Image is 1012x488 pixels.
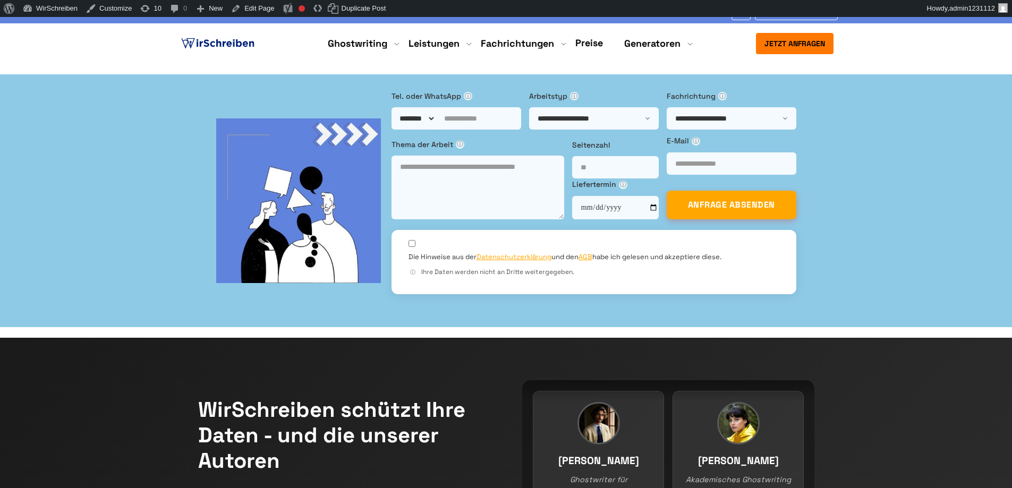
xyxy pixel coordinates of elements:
span: ⓘ [456,140,464,149]
label: Tel. oder WhatsApp [392,90,521,102]
div: Focus keyphrase not set [299,5,305,12]
a: Ghostwriting [328,37,387,50]
button: ANFRAGE ABSENDEN [667,191,796,219]
span: ⓘ [409,268,417,277]
label: Fachrichtung [667,90,796,102]
span: ⓘ [718,92,727,100]
label: Liefertermin [572,178,659,190]
h3: [PERSON_NAME] [684,453,793,469]
span: ⓘ [692,137,700,145]
img: bg [216,118,381,283]
label: Thema der Arbeit [392,139,564,150]
label: Die Hinweise aus der und den habe ich gelesen und akzeptiere diese. [409,252,721,262]
span: ⓘ [570,92,579,100]
a: Leistungen [409,37,460,50]
a: Datenschutzerklärung [477,252,551,261]
div: Ihre Daten werden nicht an Dritte weitergegeben. [409,267,779,277]
img: logo ghostwriter-österreich [179,36,257,52]
span: admin1231112 [949,4,995,12]
a: AGB [579,252,592,261]
label: E-Mail [667,135,796,147]
span: ⓘ [619,181,627,189]
span: ⓘ [464,92,472,100]
h2: WirSchreiben schützt Ihre Daten - und die unserer Autoren [198,397,490,474]
a: Preise [575,37,603,49]
label: Arbeitstyp [529,90,659,102]
button: Jetzt anfragen [756,33,834,54]
a: Fachrichtungen [481,37,554,50]
label: Seitenzahl [572,139,659,151]
h3: [PERSON_NAME] [544,453,653,469]
a: Generatoren [624,37,681,50]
